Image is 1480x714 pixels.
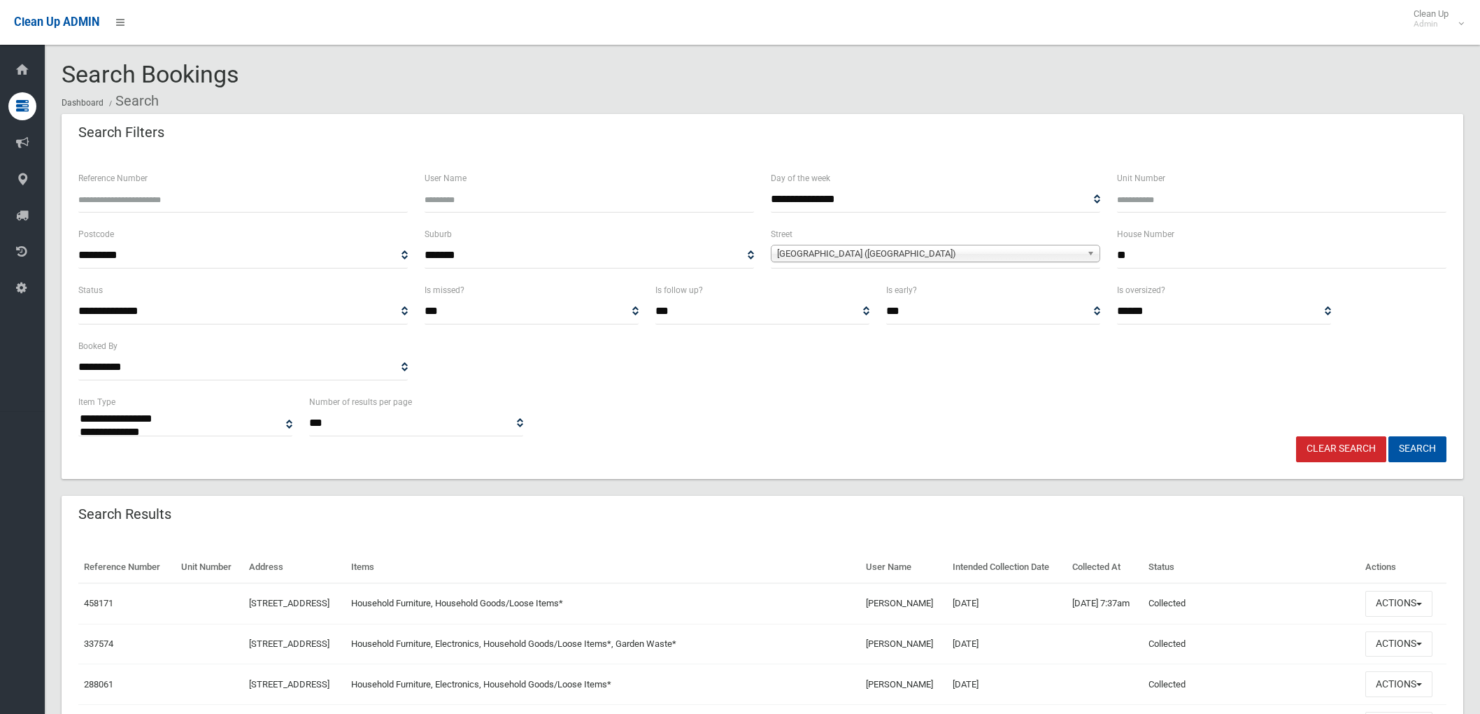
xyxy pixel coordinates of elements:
td: [DATE] 7:37am [1067,583,1143,624]
label: Is early? [886,283,917,298]
label: Postcode [78,227,114,242]
label: Booked By [78,338,118,354]
label: Number of results per page [309,394,412,410]
label: Reference Number [78,171,148,186]
th: Reference Number [78,552,176,583]
td: [PERSON_NAME] [860,624,947,664]
label: House Number [1117,227,1174,242]
header: Search Filters [62,119,181,146]
label: Unit Number [1117,171,1165,186]
a: 288061 [84,679,113,690]
th: Items [346,552,860,583]
th: Collected At [1067,552,1143,583]
a: Dashboard [62,98,104,108]
td: [PERSON_NAME] [860,664,947,705]
a: 458171 [84,598,113,608]
label: Day of the week [771,171,830,186]
td: Household Furniture, Electronics, Household Goods/Loose Items*, Garden Waste* [346,624,860,664]
td: Collected [1143,624,1360,664]
button: Actions [1365,631,1432,657]
td: [DATE] [947,664,1067,705]
th: Status [1143,552,1360,583]
td: Collected [1143,664,1360,705]
label: User Name [425,171,467,186]
td: [DATE] [947,624,1067,664]
th: Actions [1360,552,1446,583]
td: [PERSON_NAME] [860,583,947,624]
label: Status [78,283,103,298]
a: [STREET_ADDRESS] [249,679,329,690]
th: Unit Number [176,552,244,583]
a: Clear Search [1296,436,1386,462]
li: Search [106,88,159,114]
label: Is oversized? [1117,283,1165,298]
a: [STREET_ADDRESS] [249,598,329,608]
small: Admin [1414,19,1449,29]
button: Actions [1365,671,1432,697]
td: Collected [1143,583,1360,624]
span: [GEOGRAPHIC_DATA] ([GEOGRAPHIC_DATA]) [777,245,1081,262]
td: Household Furniture, Electronics, Household Goods/Loose Items* [346,664,860,705]
td: [DATE] [947,583,1067,624]
label: Street [771,227,792,242]
a: 337574 [84,638,113,649]
span: Search Bookings [62,60,239,88]
button: Search [1388,436,1446,462]
button: Actions [1365,591,1432,617]
label: Is missed? [425,283,464,298]
header: Search Results [62,501,188,528]
label: Suburb [425,227,452,242]
label: Item Type [78,394,115,410]
th: Address [243,552,345,583]
td: Household Furniture, Household Goods/Loose Items* [346,583,860,624]
span: Clean Up [1407,8,1463,29]
th: User Name [860,552,947,583]
a: [STREET_ADDRESS] [249,638,329,649]
label: Is follow up? [655,283,703,298]
th: Intended Collection Date [947,552,1067,583]
span: Clean Up ADMIN [14,15,99,29]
